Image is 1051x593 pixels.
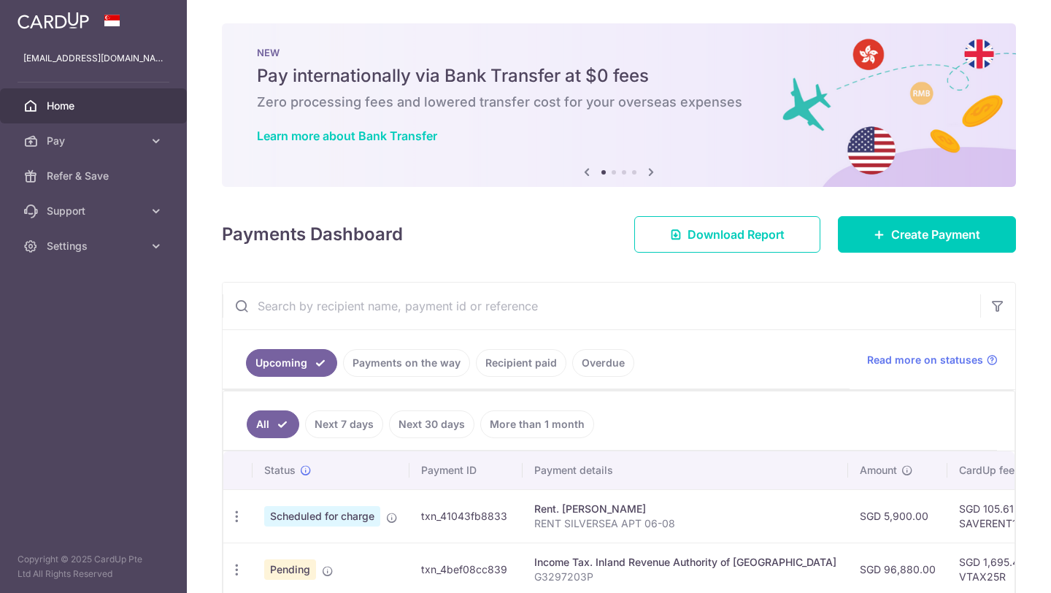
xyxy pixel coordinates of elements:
[572,349,634,377] a: Overdue
[247,410,299,438] a: All
[264,559,316,580] span: Pending
[257,93,981,111] h6: Zero processing fees and lowered transfer cost for your overseas expenses
[257,64,981,88] h5: Pay internationally via Bank Transfer at $0 fees
[257,129,437,143] a: Learn more about Bank Transfer
[343,349,470,377] a: Payments on the way
[246,349,337,377] a: Upcoming
[534,570,836,584] p: G3297203P
[222,221,403,248] h4: Payments Dashboard
[867,353,998,367] a: Read more on statuses
[959,463,1015,478] span: CardUp fee
[848,489,947,543] td: SGD 5,900.00
[47,99,143,113] span: Home
[47,204,143,218] span: Support
[223,283,980,329] input: Search by recipient name, payment id or reference
[947,489,1042,543] td: SGD 105.61 SAVERENT179
[688,226,785,243] span: Download Report
[867,353,983,367] span: Read more on statuses
[480,410,594,438] a: More than 1 month
[18,12,89,29] img: CardUp
[409,489,523,543] td: txn_41043fb8833
[389,410,474,438] a: Next 30 days
[476,349,566,377] a: Recipient paid
[534,516,836,531] p: RENT SILVERSEA APT 06-08
[47,134,143,148] span: Pay
[523,451,848,489] th: Payment details
[860,463,897,478] span: Amount
[634,216,820,253] a: Download Report
[222,23,1016,187] img: Bank transfer banner
[305,410,383,438] a: Next 7 days
[47,239,143,253] span: Settings
[23,51,163,66] p: [EMAIL_ADDRESS][DOMAIN_NAME]
[957,549,1036,586] iframe: Opens a widget where you can find more information
[534,555,836,570] div: Income Tax. Inland Revenue Authority of [GEOGRAPHIC_DATA]
[257,47,981,58] p: NEW
[891,226,980,243] span: Create Payment
[47,169,143,183] span: Refer & Save
[264,463,296,478] span: Status
[838,216,1016,253] a: Create Payment
[534,502,836,516] div: Rent. [PERSON_NAME]
[409,451,523,489] th: Payment ID
[264,506,380,527] span: Scheduled for charge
